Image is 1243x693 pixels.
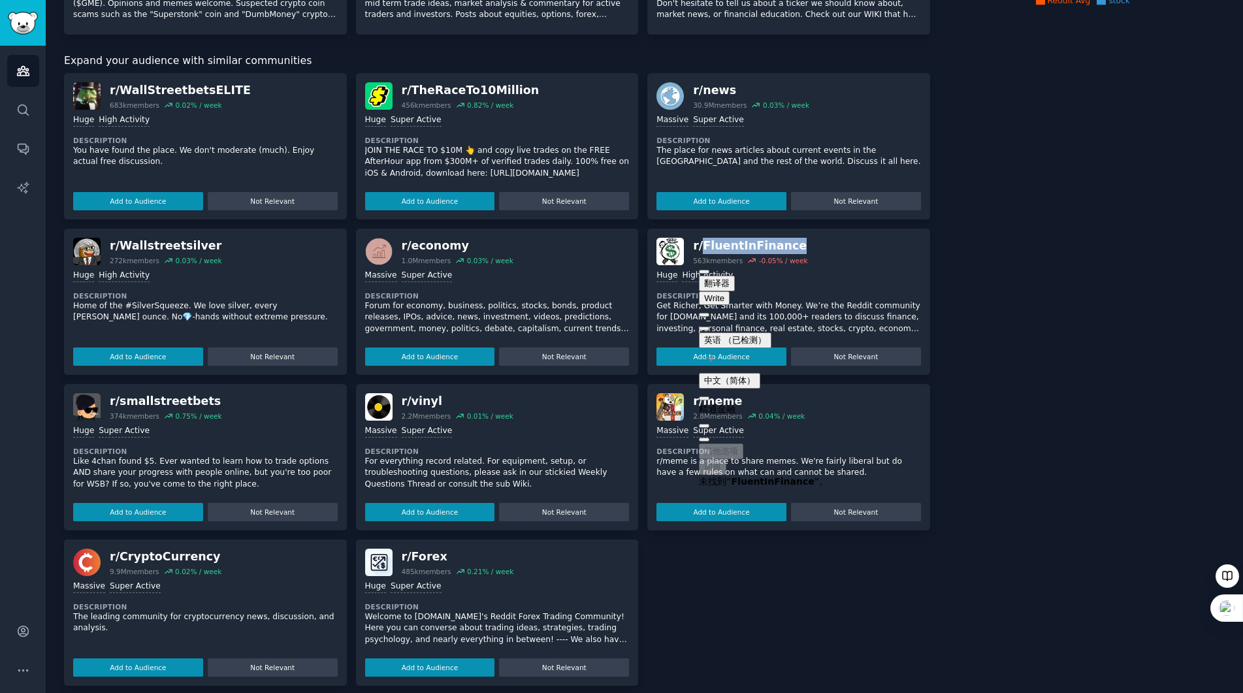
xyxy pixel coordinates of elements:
button: Add to Audience [73,347,203,366]
div: r/ economy [402,238,513,254]
p: Forum for economy, business, politics, stocks, bonds, product releases, IPOs, advice, news, inves... [365,300,630,335]
img: FluentInFinance [656,238,684,265]
button: Not Relevant [499,658,629,677]
div: 2.2M members [402,411,451,421]
div: Super Active [110,581,161,593]
p: For everything record related. For equipment, setup, or troubleshooting questions, please ask in ... [365,456,630,491]
div: Super Active [99,425,150,438]
div: Massive [73,581,105,593]
div: Super Active [391,114,442,127]
div: 2.8M members [693,411,743,421]
div: Massive [656,425,688,438]
div: Super Active [402,425,453,438]
button: Not Relevant [499,503,629,521]
button: Add to Audience [365,347,495,366]
div: 0.03 % / week [467,256,513,265]
div: Huge [73,270,94,282]
p: Home of the #SilverSqueeze. We love silver, every [PERSON_NAME] ounce. No💎-hands without extreme ... [73,300,338,323]
div: 0.82 % / week [467,101,513,110]
div: Massive [656,114,688,127]
dt: Description [365,602,630,611]
button: Not Relevant [791,503,921,521]
div: 683k members [110,101,159,110]
button: Add to Audience [73,503,203,521]
dt: Description [73,447,338,456]
p: You have found the place. We don't moderate (much). Enjoy actual free discussion. [73,145,338,168]
img: CryptoCurrency [73,549,101,576]
img: Wallstreetsilver [73,238,101,265]
div: 9.9M members [110,567,159,576]
button: Add to Audience [365,503,495,521]
dt: Description [656,447,921,456]
div: Huge [656,270,677,282]
div: Massive [365,425,397,438]
div: High Activity [99,114,150,127]
button: Not Relevant [791,347,921,366]
div: 272k members [110,256,159,265]
button: Add to Audience [73,658,203,677]
button: Not Relevant [208,192,338,210]
div: Huge [365,581,386,593]
p: Welcome to [DOMAIN_NAME]'s Reddit Forex Trading Community! Here you can converse about trading id... [365,611,630,646]
button: Add to Audience [656,192,786,210]
div: 1.0M members [402,256,451,265]
img: TheRaceTo10Million [365,82,393,110]
p: r/meme is a place to share memes. We're fairly liberal but do have a few rules on what can and ca... [656,456,921,479]
div: r/ vinyl [402,393,513,410]
div: Super Active [693,425,744,438]
div: Huge [73,114,94,127]
img: meme [656,393,684,421]
div: r/ FluentInFinance [693,238,807,254]
dt: Description [365,447,630,456]
button: Add to Audience [656,503,786,521]
div: 0.75 % / week [175,411,221,421]
img: economy [365,238,393,265]
dt: Description [656,291,921,300]
div: 30.9M members [693,101,747,110]
div: r/ meme [693,393,805,410]
div: r/ Wallstreetsilver [110,238,222,254]
dt: Description [73,602,338,611]
div: 0.03 % / week [175,256,221,265]
img: WallStreetbetsELITE [73,82,101,110]
div: r/ Forex [402,549,514,565]
button: Add to Audience [73,192,203,210]
div: r/ WallStreetbetsELITE [110,82,251,99]
div: Super Active [391,581,442,593]
p: JOIN THE RACE TO $10M 👆 and copy live trades on the FREE AfterHour app from $300M+ of verified tr... [365,145,630,180]
button: Not Relevant [791,192,921,210]
dt: Description [365,136,630,145]
div: -0.05 % / week [759,256,808,265]
button: Not Relevant [499,192,629,210]
p: The place for news articles about current events in the [GEOGRAPHIC_DATA] and the rest of the wor... [656,145,921,168]
div: 374k members [110,411,159,421]
button: Add to Audience [365,658,495,677]
button: Add to Audience [656,347,786,366]
div: 563k members [693,256,743,265]
div: Huge [73,425,94,438]
button: Not Relevant [208,347,338,366]
div: Massive [365,270,397,282]
button: Not Relevant [208,503,338,521]
div: 0.02 % / week [175,567,221,576]
p: Like 4chan found $5. Ever wanted to learn how to trade options AND share your progress with peopl... [73,456,338,491]
dt: Description [73,291,338,300]
img: news [656,82,684,110]
button: Not Relevant [208,658,338,677]
p: The leading community for cryptocurrency news, discussion, and analysis. [73,611,338,634]
div: 485k members [402,567,451,576]
div: Huge [365,114,386,127]
dt: Description [73,136,338,145]
div: r/ TheRaceTo10Million [402,82,540,99]
button: Add to Audience [365,192,495,210]
img: vinyl [365,393,393,421]
div: r/ news [693,82,809,99]
div: 0.03 % / week [763,101,809,110]
p: Get Richer, Get Smarter with Money. We’re the Reddit community for [DOMAIN_NAME] and its 100,000+... [656,300,921,335]
img: GummySearch logo [8,12,38,35]
dt: Description [656,136,921,145]
div: Super Active [402,270,453,282]
div: 0.01 % / week [467,411,513,421]
div: High Activity [682,270,733,282]
div: 456k members [402,101,451,110]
